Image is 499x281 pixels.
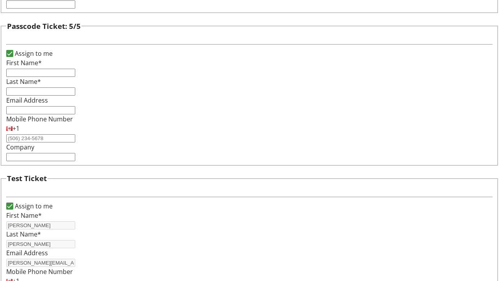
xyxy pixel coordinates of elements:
[7,21,81,32] h3: Passcode Ticket: 5/5
[6,77,41,86] label: Last Name*
[6,59,42,67] label: First Name*
[13,201,53,211] label: Assign to me
[6,143,34,151] label: Company
[6,96,48,105] label: Email Address
[6,267,73,276] label: Mobile Phone Number
[6,134,75,142] input: (506) 234-5678
[6,249,48,257] label: Email Address
[6,230,41,238] label: Last Name*
[6,115,73,123] label: Mobile Phone Number
[13,49,53,58] label: Assign to me
[7,173,47,184] h3: Test Ticket
[6,211,42,220] label: First Name*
